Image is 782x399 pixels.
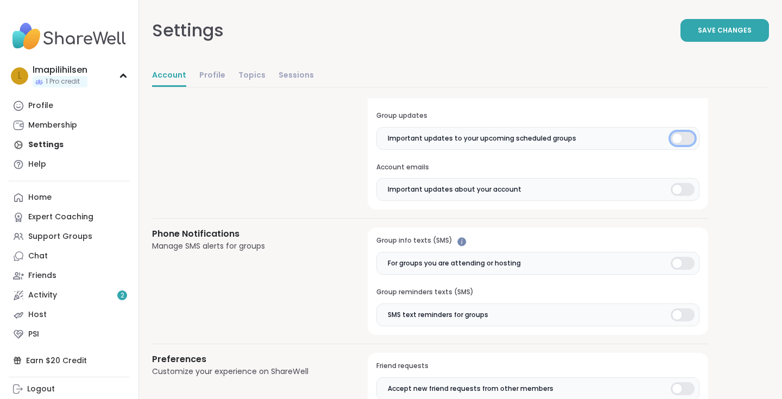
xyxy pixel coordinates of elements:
[152,240,342,252] div: Manage SMS alerts for groups
[9,188,130,207] a: Home
[46,77,80,86] span: 1 Pro credit
[121,291,124,300] span: 2
[388,134,576,143] span: Important updates to your upcoming scheduled groups
[376,111,699,121] h3: Group updates
[152,353,342,366] h3: Preferences
[9,246,130,266] a: Chat
[9,116,130,135] a: Membership
[388,384,553,394] span: Accept new friend requests from other members
[27,384,55,395] div: Logout
[279,65,314,87] a: Sessions
[28,159,46,170] div: Help
[376,236,699,245] h3: Group info texts (SMS)
[9,96,130,116] a: Profile
[9,286,130,305] a: Activity2
[33,64,87,76] div: lmapilihilsen
[18,69,22,83] span: l
[9,379,130,399] a: Logout
[9,351,130,370] div: Earn $20 Credit
[152,65,186,87] a: Account
[28,329,39,340] div: PSI
[28,192,52,203] div: Home
[28,120,77,131] div: Membership
[9,155,130,174] a: Help
[199,65,225,87] a: Profile
[388,310,488,320] span: SMS text reminders for groups
[9,227,130,246] a: Support Groups
[28,251,48,262] div: Chat
[28,270,56,281] div: Friends
[28,309,47,320] div: Host
[28,231,92,242] div: Support Groups
[28,212,93,223] div: Expert Coaching
[9,325,130,344] a: PSI
[680,19,769,42] button: Save Changes
[9,17,130,55] img: ShareWell Nav Logo
[388,185,521,194] span: Important updates about your account
[388,258,521,268] span: For groups you are attending or hosting
[376,163,699,172] h3: Account emails
[238,65,266,87] a: Topics
[457,237,466,246] iframe: Spotlight
[9,266,130,286] a: Friends
[9,305,130,325] a: Host
[376,288,699,297] h3: Group reminders texts (SMS)
[376,362,699,371] h3: Friend requests
[28,290,57,301] div: Activity
[152,227,342,240] h3: Phone Notifications
[9,207,130,227] a: Expert Coaching
[28,100,53,111] div: Profile
[698,26,752,35] span: Save Changes
[152,17,224,43] div: Settings
[152,366,342,377] div: Customize your experience on ShareWell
